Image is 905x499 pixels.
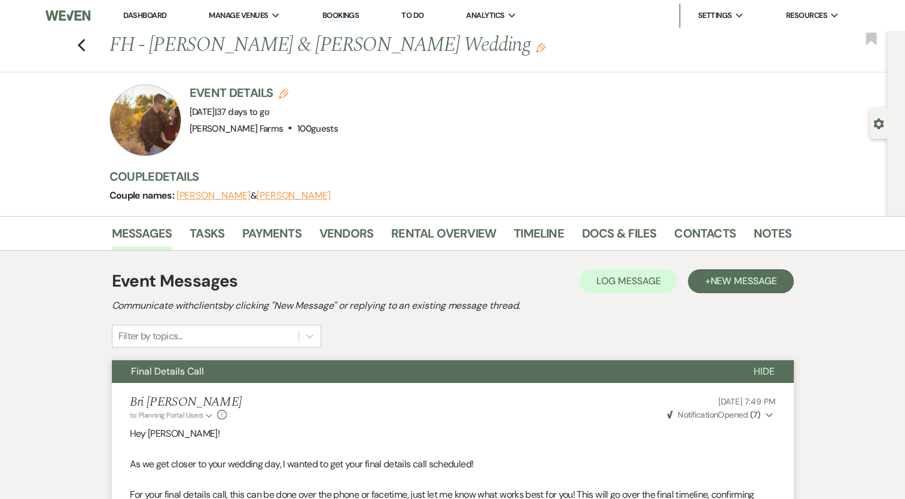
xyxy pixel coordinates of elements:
span: Manage Venues [209,10,268,22]
h3: Event Details [190,84,338,101]
button: [PERSON_NAME] [257,191,331,200]
a: Contacts [674,224,736,250]
span: 37 days to go [217,106,270,118]
span: Settings [698,10,732,22]
span: New Message [710,275,776,287]
button: to: Planning Portal Users [130,410,215,421]
a: Notes [754,224,791,250]
strong: ( 7 ) [749,409,760,420]
a: Docs & Files [582,224,656,250]
a: Messages [112,224,172,250]
span: [DATE] [190,106,270,118]
a: Tasks [190,224,224,250]
a: To Do [401,10,423,20]
h3: Couple Details [109,168,779,185]
span: Notification [678,409,718,420]
h2: Communicate with clients by clicking "New Message" or replying to an existing message thread. [112,299,794,313]
span: Hey [PERSON_NAME]! [130,427,220,440]
span: | [215,106,270,118]
div: Filter by topics... [118,329,182,343]
span: to: Planning Portal Users [130,410,203,420]
h1: Event Messages [112,269,238,294]
button: Open lead details [873,117,884,129]
a: Vendors [319,224,373,250]
span: Opened [667,409,761,420]
h1: FH - [PERSON_NAME] & [PERSON_NAME] Wedding [109,31,645,60]
a: Rental Overview [391,224,496,250]
span: Log Message [596,275,660,287]
button: Hide [735,360,794,383]
button: Edit [536,42,546,53]
span: Resources [785,10,827,22]
button: Log Message [580,269,677,293]
button: [PERSON_NAME] [176,191,251,200]
button: NotificationOpened (7) [665,409,776,421]
a: Dashboard [123,10,166,20]
span: Final Details Call [131,365,204,378]
span: Analytics [466,10,504,22]
a: Bookings [322,10,359,22]
a: Timeline [514,224,564,250]
span: Couple names: [109,189,176,202]
img: Weven Logo [45,3,90,28]
span: [DATE] 7:49 PM [718,396,775,407]
span: 100 guests [297,123,338,135]
span: Hide [754,365,775,378]
button: +New Message [688,269,793,293]
a: Payments [242,224,301,250]
span: [PERSON_NAME] Farms [190,123,284,135]
span: & [176,190,331,202]
span: As we get closer to your wedding day, I wanted to get your final details call scheduled! [130,458,474,470]
button: Final Details Call [112,360,735,383]
h5: Bri [PERSON_NAME] [130,395,242,410]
